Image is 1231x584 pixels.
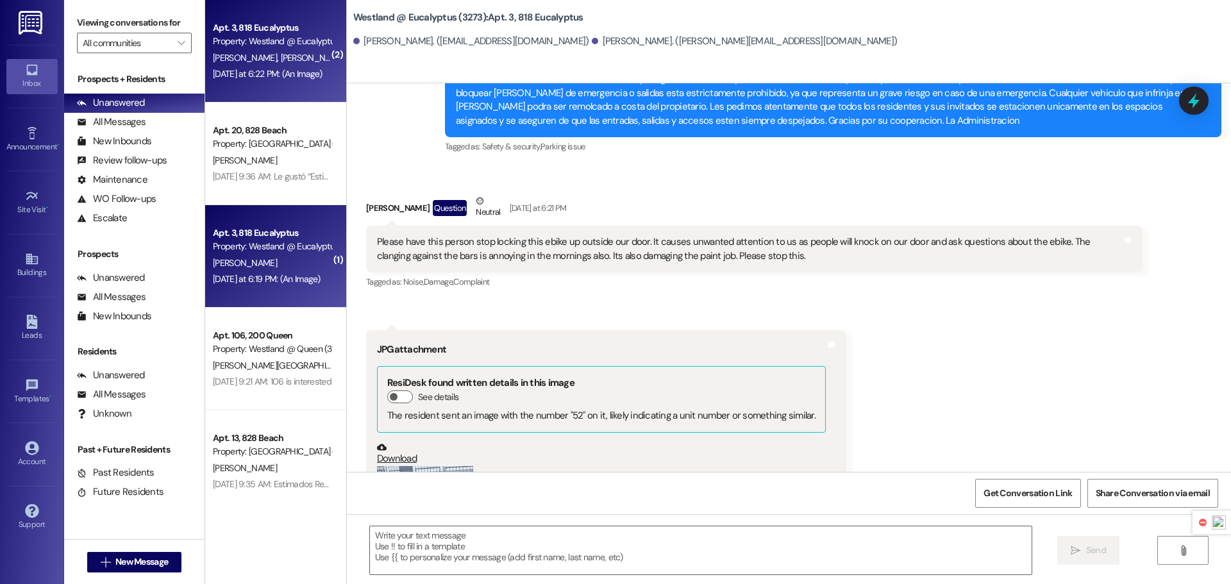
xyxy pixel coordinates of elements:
[77,290,146,304] div: All Messages
[592,35,897,48] div: [PERSON_NAME]. ([PERSON_NAME][EMAIL_ADDRESS][DOMAIN_NAME])
[213,445,331,458] div: Property: [GEOGRAPHIC_DATA] ([STREET_ADDRESS]) (3280)
[6,311,58,346] a: Leads
[213,154,277,166] span: [PERSON_NAME]
[366,194,1143,226] div: [PERSON_NAME]
[403,276,424,287] span: Noise ,
[213,226,331,240] div: Apt. 3, 818 Eucalyptus
[456,72,1201,128] div: Estimados Residentes, Se nos ha informado que algunos residentes y/o sus invitados estan bloquean...
[77,154,167,167] div: Review follow-ups
[77,369,145,382] div: Unanswered
[1057,536,1119,565] button: Send
[64,443,205,456] div: Past + Future Residents
[366,272,1143,291] div: Tagged as:
[445,137,1221,156] div: Tagged as:
[77,407,131,421] div: Unknown
[984,487,1072,500] span: Get Conversation Link
[377,235,1122,263] div: Please have this person stop locking this ebike up outside our door. It causes unwanted attention...
[213,462,277,474] span: [PERSON_NAME]
[64,345,205,358] div: Residents
[453,276,489,287] span: Complaint
[19,11,45,35] img: ResiDesk Logo
[213,257,277,269] span: [PERSON_NAME]
[6,185,58,220] a: Site Visit •
[377,442,826,465] a: Download
[1096,487,1210,500] span: Share Conversation via email
[507,201,567,215] div: [DATE] at 6:21 PM
[6,437,58,472] a: Account
[101,557,110,567] i: 
[424,276,453,287] span: Damage ,
[49,392,51,401] span: •
[77,271,145,285] div: Unanswered
[77,388,146,401] div: All Messages
[1086,544,1106,557] span: Send
[353,35,589,48] div: [PERSON_NAME]. ([EMAIL_ADDRESS][DOMAIN_NAME])
[6,248,58,283] a: Buildings
[975,479,1080,508] button: Get Conversation Link
[482,141,540,152] span: Safety & security ,
[57,140,59,149] span: •
[64,72,205,86] div: Prospects + Residents
[418,390,458,404] label: See details
[6,374,58,409] a: Templates •
[213,360,358,371] span: [PERSON_NAME][GEOGRAPHIC_DATA]
[213,273,321,285] div: [DATE] at 6:19 PM: (An Image)
[77,212,127,225] div: Escalate
[213,68,322,79] div: [DATE] at 6:22 PM: (An Image)
[387,376,574,389] b: ResiDesk found written details in this image
[213,35,331,48] div: Property: Westland @ Eucalyptus (3273)
[433,200,467,216] div: Question
[1178,546,1188,556] i: 
[83,33,171,53] input: All communities
[77,466,155,480] div: Past Residents
[87,552,182,572] button: New Message
[213,431,331,445] div: Apt. 13, 828 Beach
[115,555,168,569] span: New Message
[77,192,156,206] div: WO Follow-ups
[213,137,331,151] div: Property: [GEOGRAPHIC_DATA] ([STREET_ADDRESS]) (3280)
[473,194,503,221] div: Neutral
[377,343,446,356] b: JPG attachment
[77,485,163,499] div: Future Residents
[213,240,331,253] div: Property: Westland @ Eucalyptus (3273)
[178,38,185,48] i: 
[213,329,331,342] div: Apt. 106, 200 Queen
[77,96,145,110] div: Unanswered
[540,141,585,152] span: Parking issue
[77,173,147,187] div: Maintenance
[77,310,151,323] div: New Inbounds
[387,409,816,422] div: The resident sent an image with the number "52" on it, likely indicating a unit number or somethi...
[77,13,192,33] label: Viewing conversations for
[1087,479,1218,508] button: Share Conversation via email
[353,11,583,24] b: Westland @ Eucalyptus (3273): Apt. 3, 818 Eucalyptus
[213,171,514,182] div: [DATE] 9:36 AM: Le gustó “Estimados Residentes, Se nos ha informado que algu…”
[77,115,146,129] div: All Messages
[77,135,151,148] div: New Inbounds
[1071,546,1080,556] i: 
[213,342,331,356] div: Property: Westland @ Queen (3266)
[213,124,331,137] div: Apt. 20, 828 Beach
[213,21,331,35] div: Apt. 3, 818 Eucalyptus
[6,500,58,535] a: Support
[64,247,205,261] div: Prospects
[6,59,58,94] a: Inbox
[213,52,281,63] span: [PERSON_NAME]
[280,52,344,63] span: [PERSON_NAME]
[46,203,48,212] span: •
[213,376,331,387] div: [DATE] 9:21 AM: 106 is interested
